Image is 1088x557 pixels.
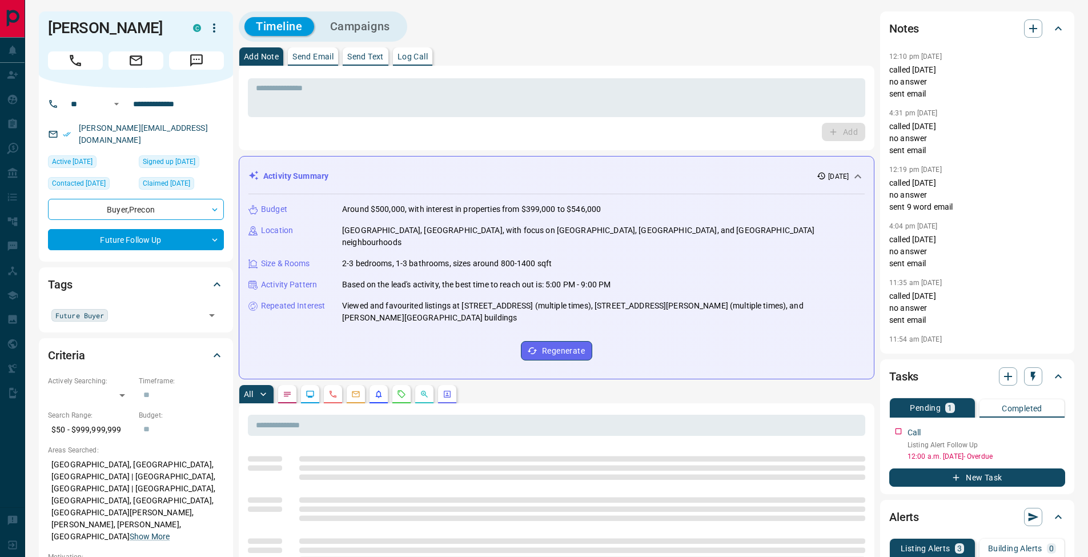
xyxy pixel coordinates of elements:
[342,203,601,215] p: Around $500,000, with interest in properties from $399,000 to $546,000
[48,177,133,193] div: Tue Sep 09 2025
[48,420,133,439] p: $50 - $999,999,999
[52,178,106,189] span: Contacted [DATE]
[48,155,133,171] div: Thu Aug 28 2025
[351,390,360,399] svg: Emails
[244,17,314,36] button: Timeline
[521,341,592,360] button: Regenerate
[889,367,918,386] h2: Tasks
[48,410,133,420] p: Search Range:
[139,376,224,386] p: Timeframe:
[204,307,220,323] button: Open
[319,17,402,36] button: Campaigns
[48,376,133,386] p: Actively Searching:
[889,177,1065,213] p: called [DATE] no answer sent 9 word email
[261,225,293,237] p: Location
[261,300,325,312] p: Repeated Interest
[48,51,103,70] span: Call
[48,342,224,369] div: Criteria
[910,404,941,412] p: Pending
[889,290,1065,326] p: called [DATE] no answer sent email
[889,468,1065,487] button: New Task
[109,51,163,70] span: Email
[48,19,176,37] h1: [PERSON_NAME]
[889,64,1065,100] p: called [DATE] no answer sent email
[889,503,1065,531] div: Alerts
[398,53,428,61] p: Log Call
[397,390,406,399] svg: Requests
[143,156,195,167] span: Signed up [DATE]
[342,300,865,324] p: Viewed and favourited listings at [STREET_ADDRESS] (multiple times), [STREET_ADDRESS][PERSON_NAME...
[48,229,224,250] div: Future Follow Up
[1002,404,1042,412] p: Completed
[48,275,72,294] h2: Tags
[244,53,279,61] p: Add Note
[248,166,865,187] div: Activity Summary[DATE]
[63,130,71,138] svg: Email Verified
[193,24,201,32] div: condos.ca
[48,271,224,298] div: Tags
[889,15,1065,42] div: Notes
[889,279,942,287] p: 11:35 am [DATE]
[1049,544,1054,552] p: 0
[48,199,224,220] div: Buyer , Precon
[306,390,315,399] svg: Lead Browsing Activity
[48,455,224,546] p: [GEOGRAPHIC_DATA], [GEOGRAPHIC_DATA], [GEOGRAPHIC_DATA] | [GEOGRAPHIC_DATA], [GEOGRAPHIC_DATA] | ...
[130,531,170,543] button: Show More
[261,279,317,291] p: Activity Pattern
[948,404,952,412] p: 1
[48,346,85,364] h2: Criteria
[283,390,292,399] svg: Notes
[908,440,1065,450] p: Listing Alert Follow Up
[889,19,919,38] h2: Notes
[328,390,338,399] svg: Calls
[901,544,950,552] p: Listing Alerts
[889,363,1065,390] div: Tasks
[988,544,1042,552] p: Building Alerts
[55,310,104,321] span: Future Buyer
[957,544,962,552] p: 3
[143,178,190,189] span: Claimed [DATE]
[908,427,921,439] p: Call
[261,258,310,270] p: Size & Rooms
[889,222,938,230] p: 4:04 pm [DATE]
[889,234,1065,270] p: called [DATE] no answer sent email
[139,177,224,193] div: Fri Mar 10 2023
[342,279,611,291] p: Based on the lead's activity, the best time to reach out is: 5:00 PM - 9:00 PM
[889,109,938,117] p: 4:31 pm [DATE]
[374,390,383,399] svg: Listing Alerts
[342,225,865,249] p: [GEOGRAPHIC_DATA], [GEOGRAPHIC_DATA], with focus on [GEOGRAPHIC_DATA], [GEOGRAPHIC_DATA], and [GE...
[342,258,552,270] p: 2-3 bedrooms, 1-3 bathrooms, sizes around 800-1400 sqft
[110,97,123,111] button: Open
[139,410,224,420] p: Budget:
[79,123,208,145] a: [PERSON_NAME][EMAIL_ADDRESS][DOMAIN_NAME]
[292,53,334,61] p: Send Email
[443,390,452,399] svg: Agent Actions
[889,53,942,61] p: 12:10 pm [DATE]
[889,121,1065,157] p: called [DATE] no answer sent email
[347,53,384,61] p: Send Text
[52,156,93,167] span: Active [DATE]
[908,451,1065,462] p: 12:00 a.m. [DATE] - Overdue
[889,508,919,526] h2: Alerts
[889,166,942,174] p: 12:19 pm [DATE]
[420,390,429,399] svg: Opportunities
[139,155,224,171] div: Fri Mar 11 2022
[263,170,328,182] p: Activity Summary
[48,445,224,455] p: Areas Searched:
[244,390,253,398] p: All
[169,51,224,70] span: Message
[261,203,287,215] p: Budget
[828,171,849,182] p: [DATE]
[889,335,942,343] p: 11:54 am [DATE]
